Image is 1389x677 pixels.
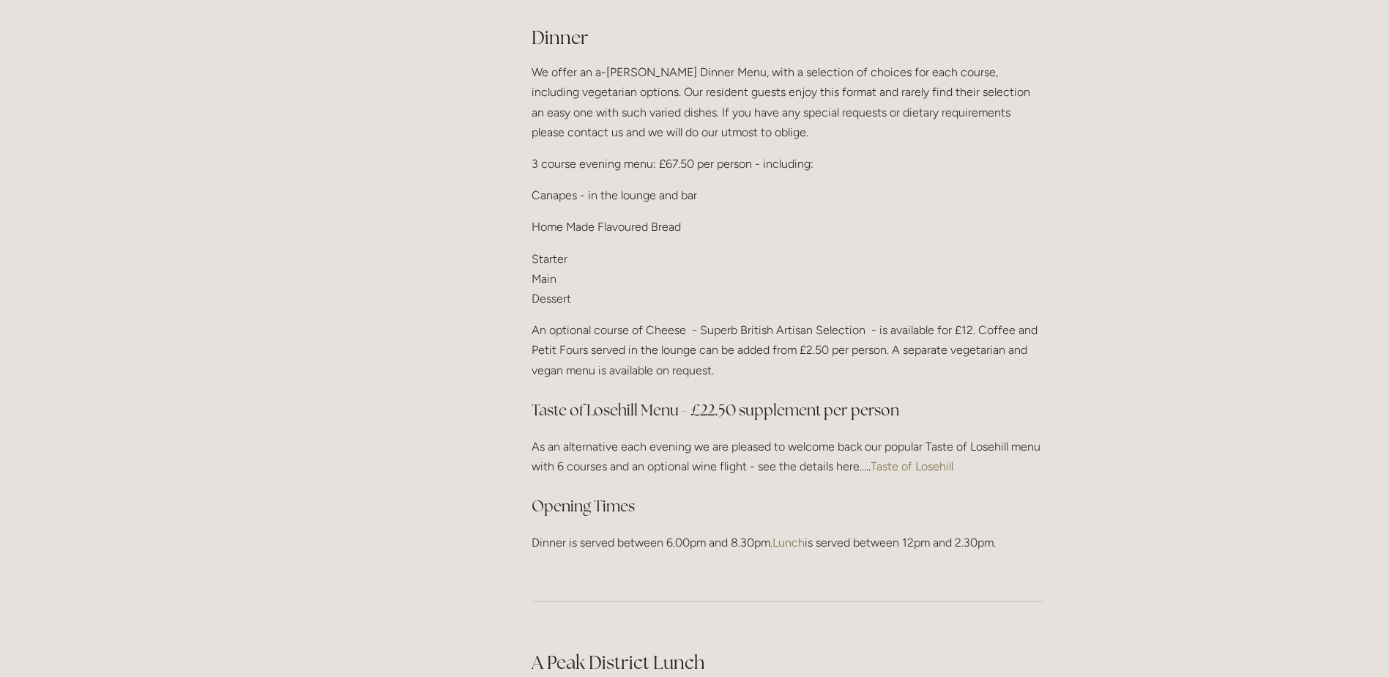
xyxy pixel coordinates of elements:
[532,437,1045,476] p: As an alternative each evening we are pleased to welcome back our popular Taste of Losehill menu ...
[532,217,1045,237] p: Home Made Flavoured Bread
[532,249,1045,309] p: Starter Main Dessert
[532,650,1045,676] h2: A Peak District Lunch
[532,320,1045,380] p: An optional course of Cheese - Superb British Artisan Selection - is available for £12. Coffee an...
[532,533,1045,552] p: Dinner is served between 6.00pm and 8.30pm. is served between 12pm and 2.30pm.
[532,185,1045,205] p: Canapes - in the lounge and bar
[532,62,1045,142] p: We offer an a-[PERSON_NAME] Dinner Menu, with a selection of choices for each course, including v...
[532,154,1045,174] p: 3 course evening menu: £67.50 per person - including:
[772,536,805,550] a: Lunch
[871,459,953,473] a: Taste of Losehill
[532,396,1045,425] h3: Taste of Losehill Menu - £22.50 supplement per person
[532,25,1045,51] h2: Dinner
[532,492,1045,521] h3: Opening Times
